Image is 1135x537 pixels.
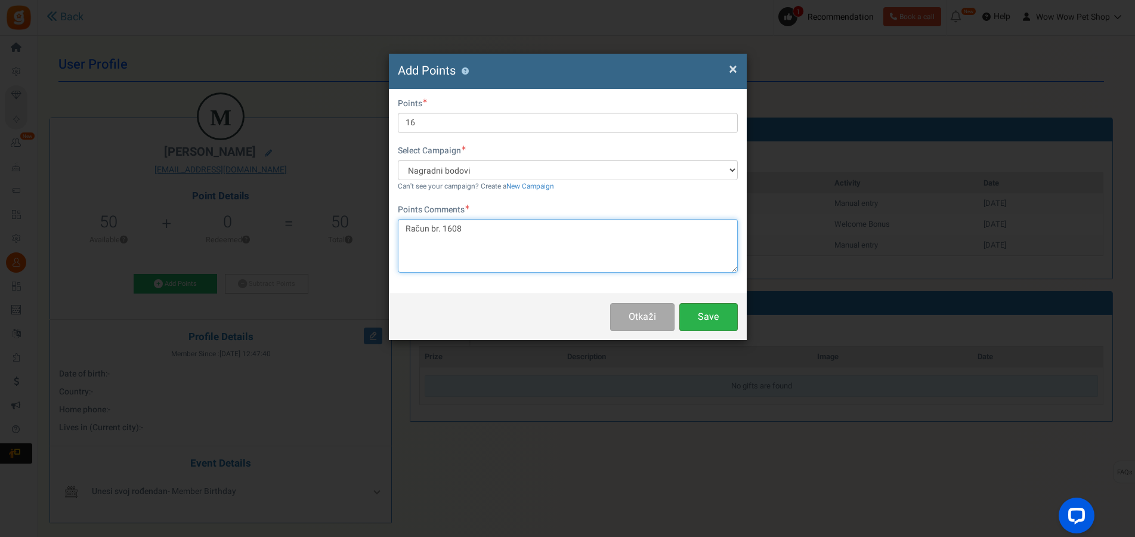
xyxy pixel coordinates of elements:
[679,303,738,331] button: Save
[506,181,554,192] a: New Campaign
[398,204,469,216] label: Points Comments
[729,58,737,81] span: ×
[610,303,674,331] button: Otkaži
[462,67,469,75] button: ?
[398,62,456,79] span: Add Points
[398,98,427,110] label: Points
[398,181,554,192] small: Can't see your campaign? Create a
[398,145,466,157] label: Select Campaign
